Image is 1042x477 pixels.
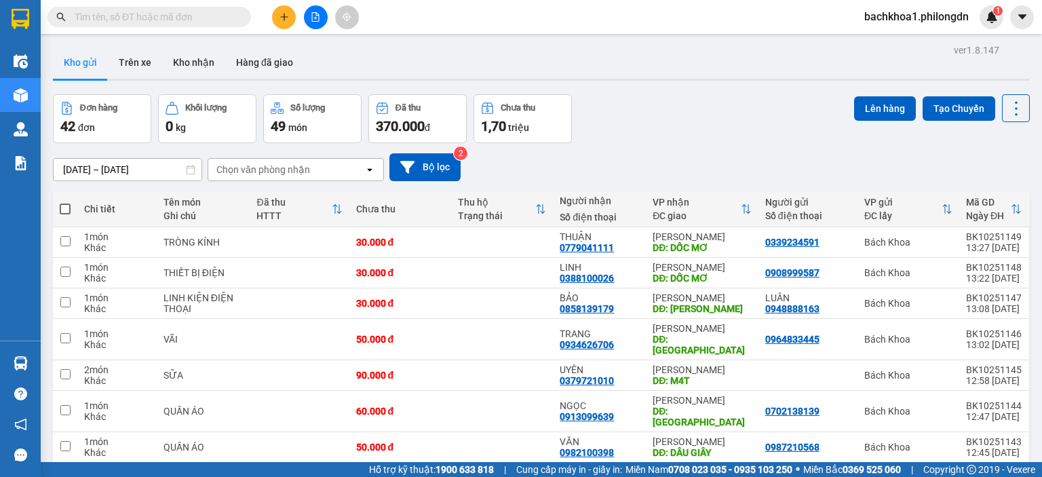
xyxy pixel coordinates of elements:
[765,267,819,278] div: 0908999587
[84,204,150,214] div: Chi tiết
[854,96,916,121] button: Lên hàng
[966,339,1022,350] div: 13:02 [DATE]
[653,210,741,221] div: ĐC giao
[966,210,1011,221] div: Ngày ĐH
[158,94,256,143] button: Khối lượng0kg
[84,262,150,273] div: 1 món
[14,122,28,136] img: warehouse-icon
[84,328,150,339] div: 1 món
[1010,5,1034,29] button: caret-down
[279,12,289,22] span: plus
[225,46,304,79] button: Hàng đã giao
[271,118,286,134] span: 49
[560,375,614,386] div: 0379721010
[14,449,27,461] span: message
[765,442,819,453] div: 0987210568
[560,303,614,314] div: 0858139179
[560,339,614,350] div: 0934626706
[108,46,162,79] button: Trên xe
[986,11,998,23] img: icon-new-feature
[376,118,425,134] span: 370.000
[458,197,535,208] div: Thu hộ
[560,411,614,422] div: 0913099639
[185,103,227,113] div: Khối lượng
[14,88,28,102] img: warehouse-icon
[84,273,150,284] div: Khác
[84,400,150,411] div: 1 món
[356,334,444,345] div: 50.000 đ
[356,406,444,417] div: 60.000 đ
[853,8,980,25] span: bachkhoa1.philongdn
[765,292,851,303] div: LUÂN
[911,462,913,477] span: |
[668,464,792,475] strong: 0708 023 035 - 0935 103 250
[1016,11,1028,23] span: caret-down
[560,292,639,303] div: BẢO
[84,339,150,350] div: Khác
[653,323,752,334] div: [PERSON_NAME]
[843,464,901,475] strong: 0369 525 060
[966,262,1022,273] div: BK10251148
[451,191,553,227] th: Toggle SortBy
[163,370,244,381] div: SỮA
[163,210,244,221] div: Ghi chú
[653,395,752,406] div: [PERSON_NAME]
[653,364,752,375] div: [PERSON_NAME]
[864,298,952,309] div: Bách Khoa
[256,210,331,221] div: HTTT
[474,94,572,143] button: Chưa thu1,70 triệu
[84,436,150,447] div: 1 món
[75,9,235,24] input: Tìm tên, số ĐT hoặc mã đơn
[765,303,819,314] div: 0948888163
[425,122,430,133] span: đ
[53,94,151,143] button: Đơn hàng42đơn
[272,5,296,29] button: plus
[653,436,752,447] div: [PERSON_NAME]
[966,231,1022,242] div: BK10251149
[959,191,1028,227] th: Toggle SortBy
[966,197,1011,208] div: Mã GD
[163,406,244,417] div: QUẦN ÁO
[653,447,752,458] div: DĐ: DÂU GIÂY
[864,210,942,221] div: ĐC lấy
[163,292,244,314] div: LINH KIỆN ĐIỆN THOẠI
[14,156,28,170] img: solution-icon
[84,303,150,314] div: Khác
[14,54,28,69] img: warehouse-icon
[250,191,349,227] th: Toggle SortBy
[864,267,952,278] div: Bách Khoa
[84,447,150,458] div: Khác
[311,12,320,22] span: file-add
[56,12,66,22] span: search
[653,262,752,273] div: [PERSON_NAME]
[560,364,639,375] div: UYÊN
[436,464,494,475] strong: 1900 633 818
[78,122,95,133] span: đơn
[966,411,1022,422] div: 12:47 [DATE]
[560,242,614,253] div: 0779041111
[508,122,529,133] span: triệu
[653,273,752,284] div: DĐ: DỐC MƠ
[864,197,942,208] div: VP gửi
[765,237,819,248] div: 0339234591
[653,303,752,314] div: DĐ: ĐỨC LONG
[803,462,901,477] span: Miền Bắc
[163,197,244,208] div: Tên món
[560,328,639,339] div: TRANG
[369,462,494,477] span: Hỗ trợ kỹ thuật:
[162,46,225,79] button: Kho nhận
[163,334,244,345] div: VÃI
[966,328,1022,339] div: BK10251146
[966,273,1022,284] div: 13:22 [DATE]
[504,462,506,477] span: |
[256,197,331,208] div: Đã thu
[335,5,359,29] button: aim
[560,400,639,411] div: NGỌC
[368,94,467,143] button: Đã thu370.000đ
[993,6,1003,16] sup: 1
[395,103,421,113] div: Đã thu
[560,231,639,242] div: THUẬN
[14,418,27,431] span: notification
[560,436,639,447] div: VĂN
[356,370,444,381] div: 90.000 đ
